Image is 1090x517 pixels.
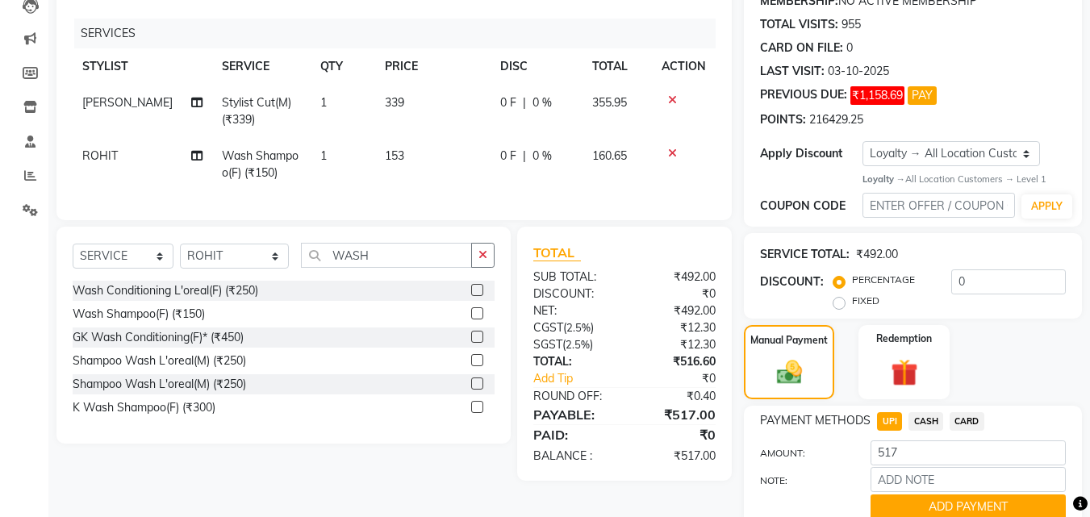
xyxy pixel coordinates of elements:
input: ENTER OFFER / COUPON CODE [862,193,1015,218]
div: GK Wash Conditioning(F)* (₹450) [73,329,244,346]
span: 355.95 [592,95,627,110]
label: PERCENTAGE [852,273,915,287]
div: ₹492.00 [856,246,898,263]
span: UPI [877,412,902,431]
div: ₹492.00 [624,269,728,286]
label: AMOUNT: [748,446,858,461]
div: PAYABLE: [521,405,624,424]
span: 0 % [532,148,552,165]
th: TOTAL [583,48,653,85]
div: 03-10-2025 [828,63,889,80]
div: 0 [846,40,853,56]
input: AMOUNT [871,440,1066,465]
div: ₹492.00 [624,302,728,319]
div: CARD ON FILE: [760,40,843,56]
label: Manual Payment [750,333,828,348]
th: QTY [311,48,375,85]
div: Wash Conditioning L'oreal(F) (₹250) [73,282,258,299]
span: Stylist Cut(M) (₹339) [222,95,291,127]
div: PAID: [521,425,624,444]
div: ( ) [521,336,624,353]
img: _gift.svg [883,356,926,389]
div: All Location Customers → Level 1 [862,173,1066,186]
th: SERVICE [212,48,311,85]
div: BALANCE : [521,448,624,465]
span: 2.5% [566,321,591,334]
div: ₹0.40 [624,388,728,405]
div: SERVICES [74,19,728,48]
div: ₹12.30 [624,336,728,353]
span: | [523,94,526,111]
div: DISCOUNT: [760,273,824,290]
span: TOTAL [533,244,581,261]
span: CASH [908,412,943,431]
div: SUB TOTAL: [521,269,624,286]
input: ADD NOTE [871,467,1066,492]
span: 0 F [500,148,516,165]
th: PRICE [375,48,491,85]
div: ₹0 [624,286,728,302]
div: Wash Shampoo(F) (₹150) [73,306,205,323]
th: DISC [491,48,583,85]
div: 955 [842,16,861,33]
div: ₹0 [624,425,728,444]
label: NOTE: [748,473,858,488]
div: ( ) [521,319,624,336]
span: CGST [533,320,563,335]
span: SGST [533,337,562,352]
div: COUPON CODE [760,198,862,215]
strong: Loyalty → [862,173,905,185]
div: SERVICE TOTAL: [760,246,850,263]
div: ₹0 [642,370,729,387]
label: FIXED [852,294,879,308]
span: [PERSON_NAME] [82,95,173,110]
div: POINTS: [760,111,806,128]
span: 339 [385,95,404,110]
div: ₹516.60 [624,353,728,370]
span: 1 [320,148,327,163]
img: _cash.svg [769,357,810,386]
span: PAYMENT METHODS [760,412,871,429]
div: LAST VISIT: [760,63,825,80]
span: 160.65 [592,148,627,163]
div: ₹517.00 [624,448,728,465]
div: ₹517.00 [624,405,728,424]
button: APPLY [1021,194,1072,219]
div: PREVIOUS DUE: [760,86,847,105]
input: Search or Scan [301,243,473,268]
button: PAY [908,86,937,105]
span: Wash Shampoo(F) (₹150) [222,148,299,180]
div: DISCOUNT: [521,286,624,302]
div: NET: [521,302,624,319]
th: STYLIST [73,48,212,85]
div: Shampoo Wash L'oreal(M) (₹250) [73,352,246,369]
span: 0 % [532,94,552,111]
div: ROUND OFF: [521,388,624,405]
span: | [523,148,526,165]
span: 153 [385,148,404,163]
div: K Wash Shampoo(F) (₹300) [73,399,215,416]
div: 216429.25 [809,111,863,128]
span: 0 F [500,94,516,111]
span: CARD [950,412,984,431]
div: TOTAL VISITS: [760,16,838,33]
span: 2.5% [566,338,590,351]
a: Add Tip [521,370,641,387]
div: ₹12.30 [624,319,728,336]
label: Redemption [876,331,932,346]
div: Shampoo Wash L'oreal(M) (₹250) [73,376,246,393]
span: ROHIT [82,148,118,163]
div: TOTAL: [521,353,624,370]
span: ₹1,158.69 [850,86,904,105]
th: ACTION [652,48,716,85]
span: 1 [320,95,327,110]
div: Apply Discount [760,145,862,162]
